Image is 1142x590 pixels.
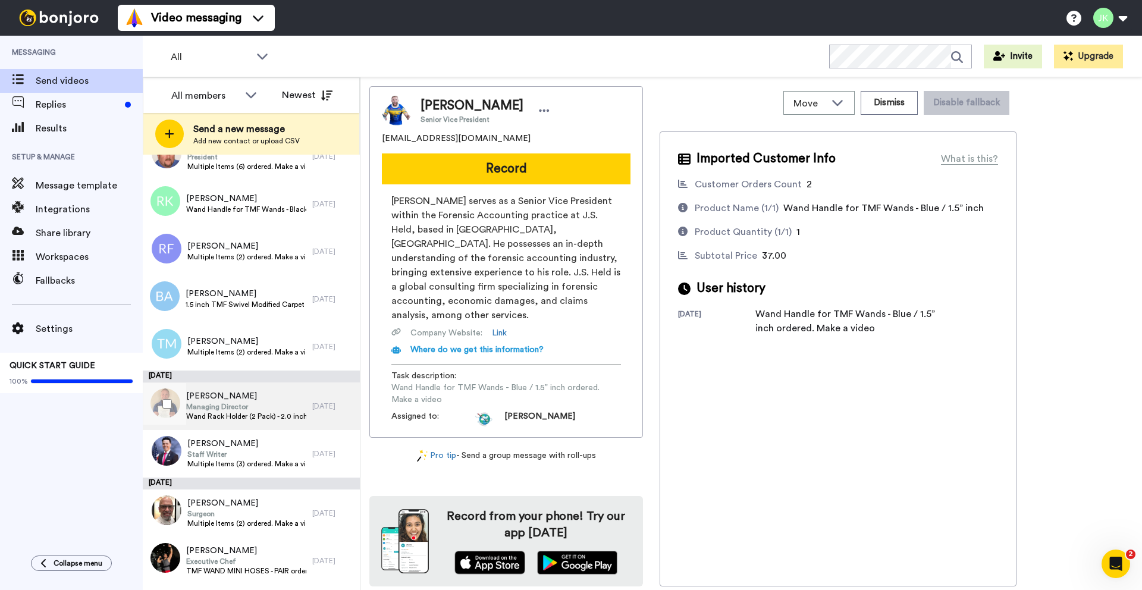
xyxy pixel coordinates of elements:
div: [DATE] [312,152,354,161]
a: Pro tip [417,450,456,462]
span: Wand Handle for TMF Wands - Blue / 1.5” inch ordered. Make a video [391,382,621,406]
span: Surgeon [187,509,306,519]
div: [DATE] [312,294,354,304]
span: 1.5 inch TMF Swivel Modified Carpet Cleaning Wand 14" Head with 4 Jets - Blue ordered. Make a video [186,300,306,309]
img: c4eec9b7-40ab-4896-b1bd-9c4539291a48.jpg [152,436,181,466]
div: [DATE] [312,247,354,256]
span: Collapse menu [54,558,102,568]
img: magic-wand.svg [417,450,428,462]
img: playstore [537,551,617,575]
span: [PERSON_NAME] [186,545,306,557]
img: vm-color.svg [125,8,144,27]
span: Multiple Items (6) ordered. Make a video [187,162,306,171]
div: Customer Orders Count [695,177,802,192]
span: Share library [36,226,143,240]
div: [DATE] [312,449,354,459]
span: Replies [36,98,120,112]
iframe: Intercom live chat [1102,550,1130,578]
img: download [381,509,429,573]
span: [PERSON_NAME] [187,438,306,450]
span: TMF WAND MINI HOSES - PAIR ordered. Make a video [186,566,306,576]
span: Executive Chef [186,557,306,566]
div: [DATE] [312,199,354,209]
span: Add new contact or upload CSV [193,136,300,146]
span: Company Website : [410,327,482,339]
span: Fallbacks [36,274,143,288]
span: Senior Vice President [421,115,523,124]
span: [PERSON_NAME] serves as a Senior Vice President within the Forensic Accounting practice at J.S. H... [391,194,621,322]
span: 2 [807,180,812,189]
a: Link [492,327,507,339]
button: Collapse menu [31,556,112,571]
span: Workspaces [36,250,143,264]
span: Wand Rack Holder (2 Pack) - 2.0 inch ordered. Make a video [186,412,306,421]
span: All [171,50,250,64]
span: Task description : [391,370,475,382]
span: Settings [36,322,143,336]
div: - Send a group message with roll-ups [369,450,643,462]
img: 55d9964c-b080-406c-b632-533f50cf150a-1714411915.jpg [475,410,492,428]
span: [PERSON_NAME] [186,390,306,402]
span: Results [36,121,143,136]
button: Record [382,153,630,184]
span: Imported Customer Info [697,150,836,168]
span: [EMAIL_ADDRESS][DOMAIN_NAME] [382,133,531,145]
div: [DATE] [312,556,354,566]
span: Multiple Items (2) ordered. Make a video [187,519,306,528]
div: What is this? [941,152,998,166]
div: Wand Handle for TMF Wands - Blue / 1.5” inch ordered. Make a video [755,307,946,335]
button: Invite [984,45,1042,68]
div: [DATE] [312,509,354,518]
span: 2 [1126,550,1135,559]
span: Multiple Items (2) ordered. Make a video [187,252,306,262]
span: Integrations [36,202,143,216]
span: Send videos [36,74,143,88]
img: rf.png [152,234,181,263]
span: [PERSON_NAME] [187,497,306,509]
div: All members [171,89,239,103]
span: 100% [10,376,28,386]
span: QUICK START GUIDE [10,362,95,370]
div: [DATE] [143,478,360,489]
span: [PERSON_NAME] [186,288,306,300]
img: Image of Jared O'Connor [382,96,412,125]
span: Send a new message [193,122,300,136]
div: Subtotal Price [695,249,757,263]
div: Product Name (1/1) [695,201,779,215]
span: Multiple Items (3) ordered. Make a video [187,459,306,469]
span: Where do we get this information? [410,346,544,354]
span: Wand Handle for TMF Wands - Blue / 1.5” inch [783,203,984,213]
div: [DATE] [678,309,755,335]
div: [DATE] [143,371,360,382]
span: Move [793,96,826,111]
span: 1 [796,227,800,237]
img: appstore [454,551,525,575]
button: Upgrade [1054,45,1123,68]
span: President [187,152,306,162]
img: 2d842412-fab9-43de-9048-032058d8363e.jpg [150,543,180,573]
div: [DATE] [312,401,354,411]
span: [PERSON_NAME] [186,193,306,205]
span: Assigned to: [391,410,475,428]
button: Dismiss [861,91,918,115]
img: tm.png [152,329,181,359]
span: 37.00 [762,251,786,261]
span: Wand Handle for TMF Wands - Black / 1.5” inch ordered. Make a video [186,205,306,214]
img: bj-logo-header-white.svg [14,10,103,26]
div: Product Quantity (1/1) [695,225,792,239]
span: Multiple Items (2) ordered. Make a video [187,347,306,357]
span: [PERSON_NAME] [504,410,575,428]
span: User history [697,280,765,297]
span: [PERSON_NAME] [187,335,306,347]
span: Message template [36,178,143,193]
button: Disable fallback [924,91,1009,115]
div: [DATE] [312,342,354,352]
img: c7bc9e85-1cbe-45bf-8f85-74a2b3147703.jpg [152,495,181,525]
span: [PERSON_NAME] [187,240,306,252]
span: [PERSON_NAME] [421,97,523,115]
img: rk.png [150,186,180,216]
img: ba.png [150,281,180,311]
h4: Record from your phone! Try our app [DATE] [441,508,631,541]
span: Managing Director [186,402,306,412]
